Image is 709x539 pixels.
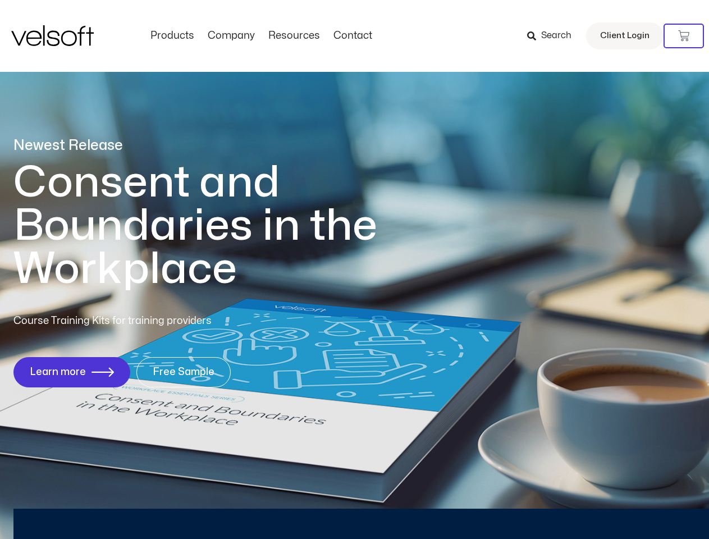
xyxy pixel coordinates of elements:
[30,367,86,378] span: Learn more
[541,29,571,43] span: Search
[262,30,327,42] a: ResourcesMenu Toggle
[600,29,649,43] span: Client Login
[327,30,379,42] a: ContactMenu Toggle
[144,30,201,42] a: ProductsMenu Toggle
[136,357,231,387] a: Free Sample
[144,30,379,42] nav: Menu
[153,367,214,378] span: Free Sample
[13,313,293,329] p: Course Training Kits for training providers
[586,22,664,49] a: Client Login
[13,136,423,156] p: Newest Release
[11,25,94,46] img: Velsoft Training Materials
[13,161,423,291] h1: Consent and Boundaries in the Workplace
[201,30,262,42] a: CompanyMenu Toggle
[13,357,130,387] a: Learn more
[527,26,579,45] a: Search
